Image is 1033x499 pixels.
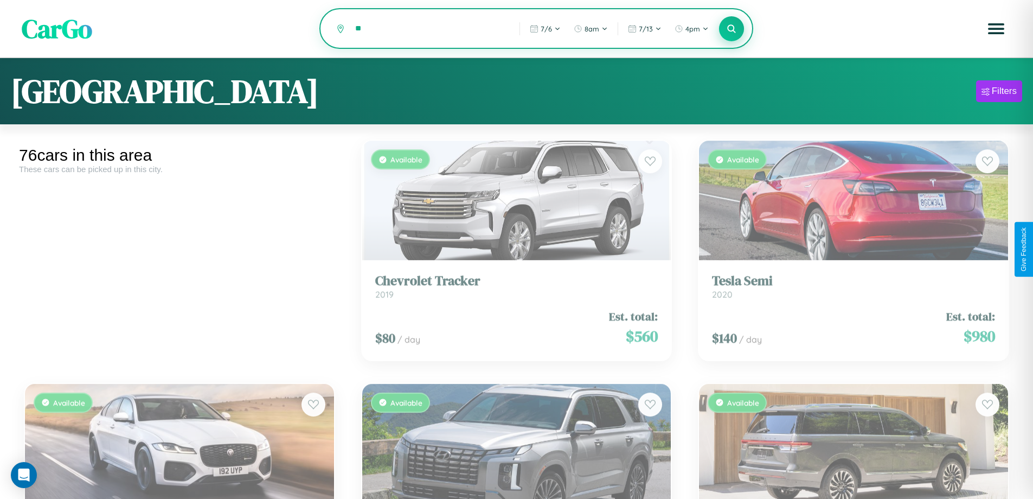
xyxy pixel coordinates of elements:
[11,462,37,488] div: Open Intercom Messenger
[375,325,395,343] span: $ 80
[727,394,759,403] span: Available
[669,20,714,37] button: 4pm
[11,69,319,113] h1: [GEOGRAPHIC_DATA]
[639,24,653,33] span: 7 / 13
[524,20,566,37] button: 7/6
[585,24,599,33] span: 8am
[375,269,658,295] a: Chevrolet Tracker2019
[541,24,552,33] span: 7 / 6
[19,146,340,165] div: 76 cars in this area
[53,394,85,403] span: Available
[712,325,737,343] span: $ 140
[397,330,420,340] span: / day
[964,321,995,343] span: $ 980
[568,20,613,37] button: 8am
[626,321,658,343] span: $ 560
[623,20,667,37] button: 7/13
[685,24,700,33] span: 4pm
[609,304,658,320] span: Est. total:
[712,269,995,285] h3: Tesla Semi
[375,269,658,285] h3: Chevrolet Tracker
[390,150,422,160] span: Available
[727,150,759,160] span: Available
[739,330,762,340] span: / day
[976,80,1022,102] button: Filters
[946,304,995,320] span: Est. total:
[981,14,1011,44] button: Open menu
[375,285,394,295] span: 2019
[712,285,733,295] span: 2020
[992,86,1017,97] div: Filters
[390,394,422,403] span: Available
[19,165,340,174] div: These cars can be picked up in this city.
[712,269,995,295] a: Tesla Semi2020
[22,11,92,47] span: CarGo
[1020,228,1028,271] div: Give Feedback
